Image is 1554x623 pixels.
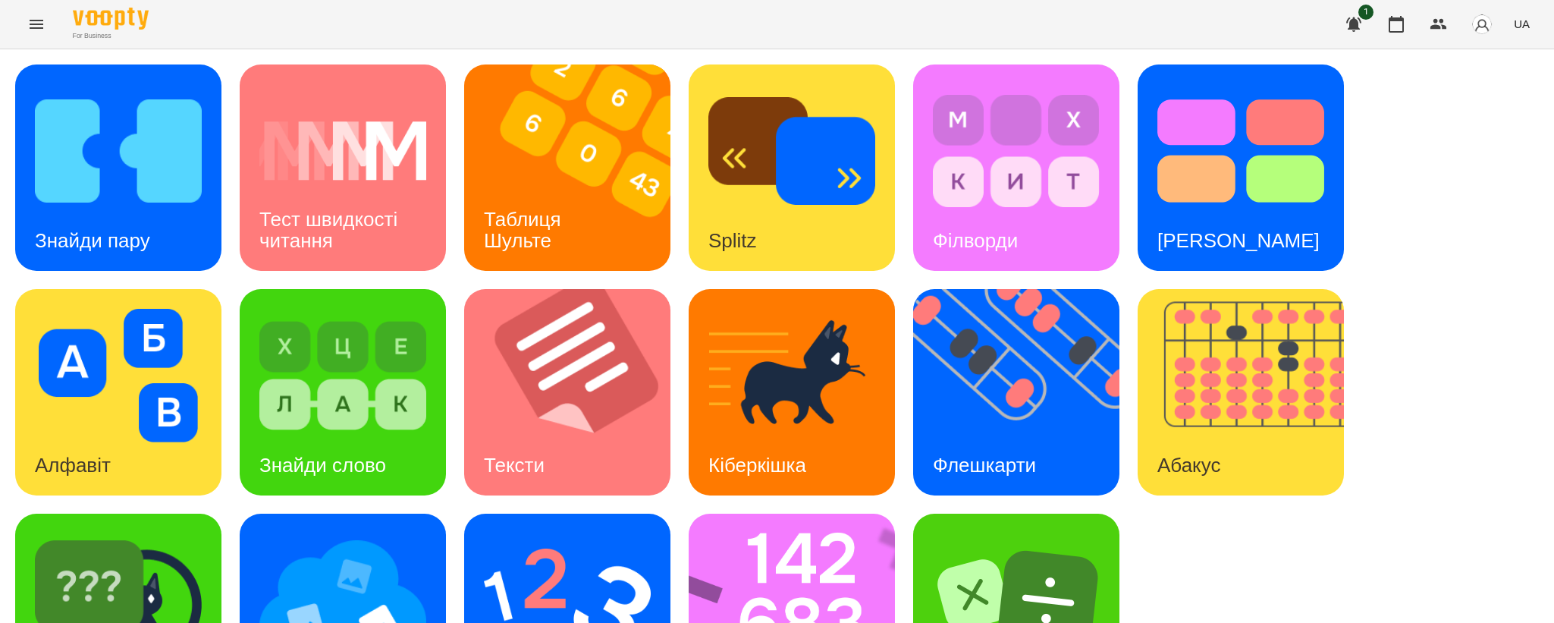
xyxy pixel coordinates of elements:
a: Таблиця ШультеТаблиця Шульте [464,65,670,271]
button: UA [1508,10,1536,38]
img: Філворди [933,84,1100,218]
h3: Тест швидкості читання [259,208,403,251]
img: Таблиця Шульте [464,65,689,271]
img: Кіберкішка [708,309,875,442]
span: UA [1514,16,1530,32]
img: Флешкарти [913,289,1138,496]
a: Знайди словоЗнайди слово [240,289,446,496]
img: Тест швидкості читання [259,84,426,218]
h3: Знайди пару [35,229,150,252]
h3: Абакус [1157,454,1220,477]
a: ФлешкартиФлешкарти [913,289,1119,496]
img: avatar_s.png [1471,14,1493,35]
img: Тексти [464,289,689,496]
img: Алфавіт [35,309,202,442]
a: Знайди паруЗнайди пару [15,65,221,271]
img: Voopty Logo [73,8,149,30]
button: Menu [18,6,55,42]
h3: Флешкарти [933,454,1036,477]
a: КіберкішкаКіберкішка [689,289,895,496]
img: Знайди пару [35,84,202,218]
img: Тест Струпа [1157,84,1324,218]
a: ФілвордиФілворди [913,65,1119,271]
h3: Алфавіт [35,454,111,477]
img: Знайди слово [259,309,426,442]
a: Тест Струпа[PERSON_NAME] [1138,65,1344,271]
h3: Splitz [708,229,757,252]
h3: Філворди [933,229,1018,252]
h3: [PERSON_NAME] [1157,229,1320,252]
a: АлфавітАлфавіт [15,289,221,496]
span: For Business [73,31,149,41]
a: Тест швидкості читанняТест швидкості читання [240,65,446,271]
h3: Знайди слово [259,454,386,477]
a: АбакусАбакус [1138,289,1344,496]
img: Абакус [1138,289,1363,496]
a: ТекстиТексти [464,289,670,496]
h3: Таблиця Шульте [484,208,567,251]
a: SplitzSplitz [689,65,895,271]
h3: Тексти [484,454,545,477]
img: Splitz [708,84,875,218]
span: 1 [1358,5,1373,20]
h3: Кіберкішка [708,454,806,477]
